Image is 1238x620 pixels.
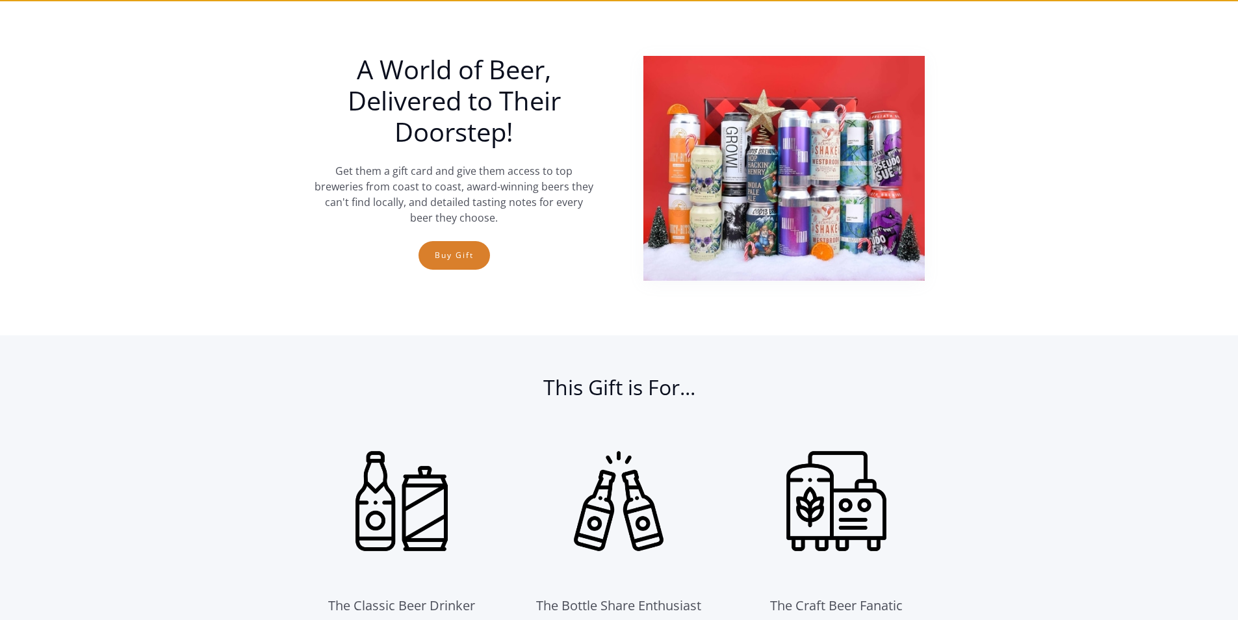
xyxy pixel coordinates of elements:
div: The Classic Beer Drinker [328,595,475,616]
div: The Craft Beer Fanatic [770,595,903,616]
h1: A World of Beer, Delivered to Their Doorstep! [314,54,595,148]
h2: This Gift is For... [314,374,925,413]
a: Buy Gift [419,241,490,270]
p: Get them a gift card and give them access to top breweries from coast to coast, award-winning bee... [314,163,595,226]
div: The Bottle Share Enthusiast [536,595,701,616]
